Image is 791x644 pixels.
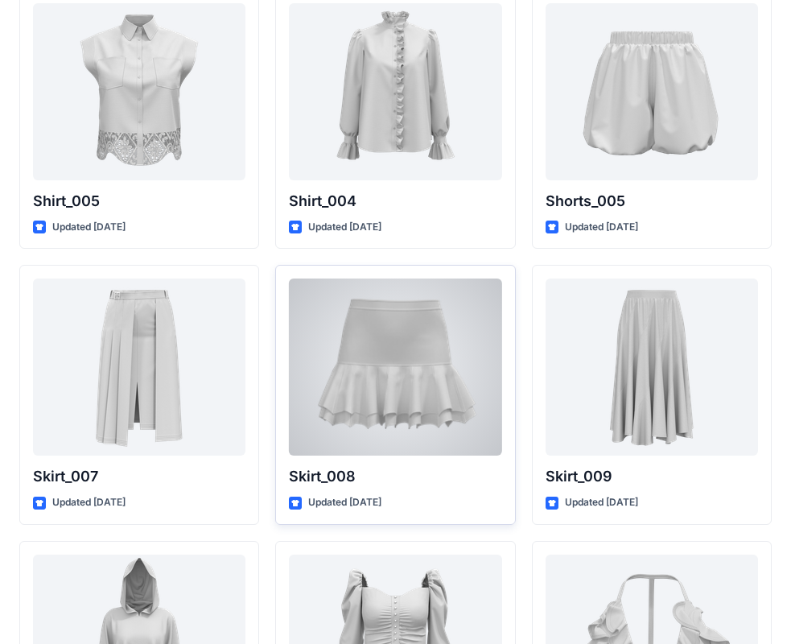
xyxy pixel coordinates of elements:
[33,190,245,213] p: Shirt_005
[546,3,758,180] a: Shorts_005
[33,279,245,456] a: Skirt_007
[33,465,245,488] p: Skirt_007
[308,219,381,236] p: Updated [DATE]
[33,3,245,180] a: Shirt_005
[565,494,638,511] p: Updated [DATE]
[289,465,501,488] p: Skirt_008
[52,219,126,236] p: Updated [DATE]
[289,3,501,180] a: Shirt_004
[546,465,758,488] p: Skirt_009
[289,190,501,213] p: Shirt_004
[546,279,758,456] a: Skirt_009
[289,279,501,456] a: Skirt_008
[308,494,381,511] p: Updated [DATE]
[52,494,126,511] p: Updated [DATE]
[546,190,758,213] p: Shorts_005
[565,219,638,236] p: Updated [DATE]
